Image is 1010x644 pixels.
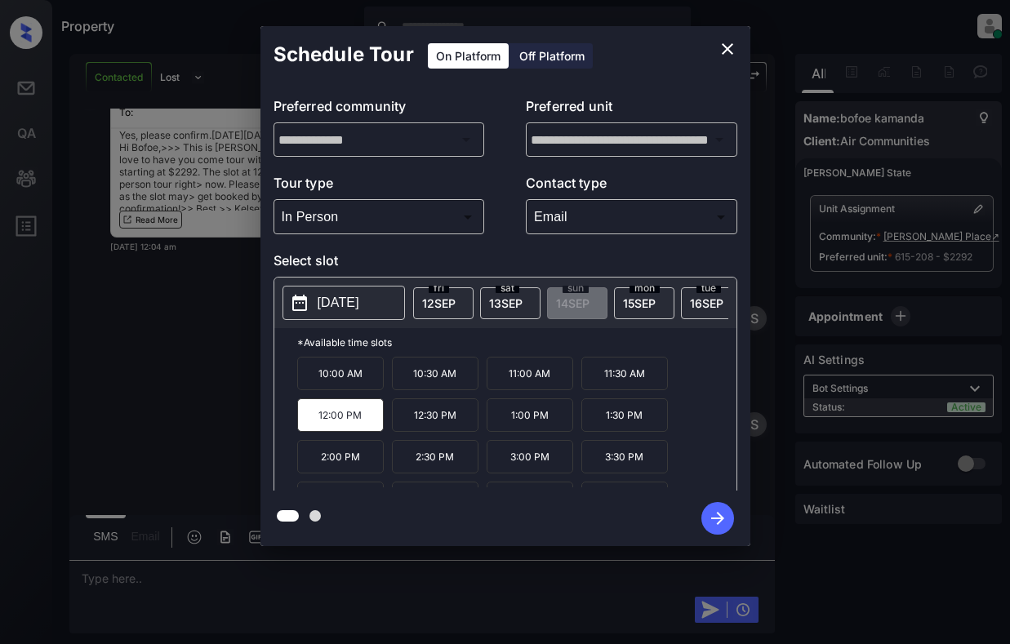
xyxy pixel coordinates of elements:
[630,283,660,293] span: mon
[581,357,668,390] p: 11:30 AM
[581,482,668,515] p: 5:30 PM
[487,398,573,432] p: 1:00 PM
[392,398,478,432] p: 12:30 PM
[530,203,733,230] div: Email
[260,26,427,83] h2: Schedule Tour
[274,251,737,277] p: Select slot
[297,482,384,515] p: 4:00 PM
[283,286,405,320] button: [DATE]
[692,497,744,540] button: btn-next
[274,96,485,122] p: Preferred community
[274,173,485,199] p: Tour type
[711,33,744,65] button: close
[487,482,573,515] p: 5:00 PM
[422,296,456,310] span: 12 SEP
[392,440,478,473] p: 2:30 PM
[428,43,509,69] div: On Platform
[480,287,541,319] div: date-select
[623,296,656,310] span: 15 SEP
[581,398,668,432] p: 1:30 PM
[581,440,668,473] p: 3:30 PM
[413,287,474,319] div: date-select
[297,328,736,357] p: *Available time slots
[297,398,384,432] p: 12:00 PM
[681,287,741,319] div: date-select
[278,203,481,230] div: In Person
[392,482,478,515] p: 4:30 PM
[496,283,519,293] span: sat
[489,296,523,310] span: 13 SEP
[526,173,737,199] p: Contact type
[526,96,737,122] p: Preferred unit
[318,293,359,313] p: [DATE]
[511,43,593,69] div: Off Platform
[297,440,384,473] p: 2:00 PM
[614,287,674,319] div: date-select
[429,283,449,293] span: fri
[690,296,723,310] span: 16 SEP
[392,357,478,390] p: 10:30 AM
[696,283,721,293] span: tue
[297,357,384,390] p: 10:00 AM
[487,357,573,390] p: 11:00 AM
[487,440,573,473] p: 3:00 PM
